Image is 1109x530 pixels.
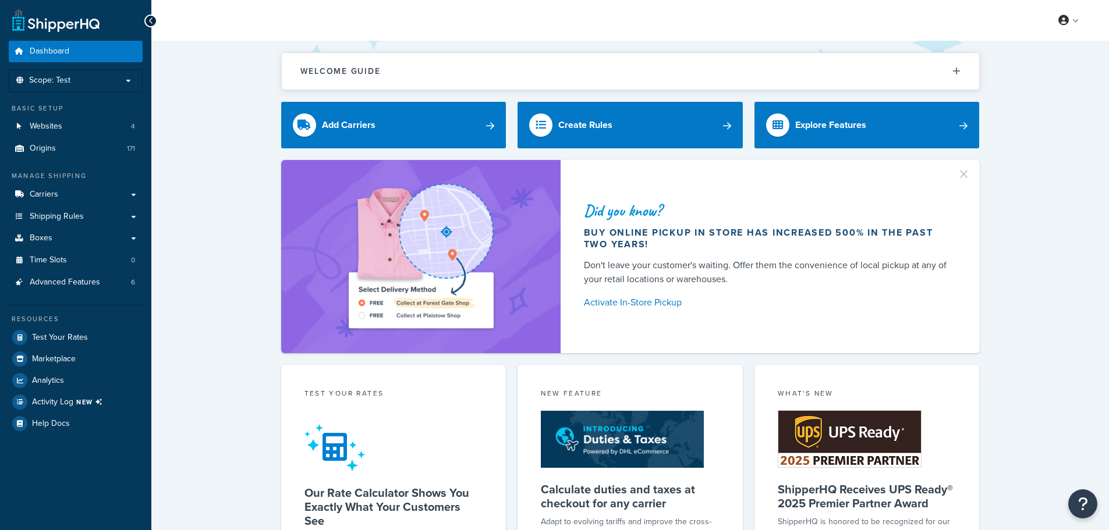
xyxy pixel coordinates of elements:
h2: Welcome Guide [300,67,381,76]
span: 171 [127,144,135,154]
span: Analytics [32,376,64,386]
span: Origins [30,144,56,154]
span: Advanced Features [30,278,100,287]
a: Marketplace [9,348,143,369]
a: Help Docs [9,413,143,434]
button: Welcome Guide [282,53,979,90]
span: Time Slots [30,255,67,265]
a: Create Rules [518,102,743,148]
a: Activity LogNEW [9,392,143,412]
div: Add Carriers [322,117,375,133]
span: NEW [76,397,107,407]
img: ad-shirt-map-b0359fc47e01cab431d101c4b569394f6a03f54285957d908178d52f29eb9668.png [316,177,526,336]
a: Boxes [9,227,143,249]
li: Time Slots [9,250,143,271]
span: 4 [131,122,135,131]
span: Marketplace [32,354,76,364]
li: Advanced Features [9,272,143,293]
div: Basic Setup [9,104,143,113]
span: Shipping Rules [30,212,84,222]
span: Help Docs [32,419,70,429]
a: Websites4 [9,116,143,137]
span: Boxes [30,233,52,243]
span: Websites [30,122,62,131]
h5: Our Rate Calculator Shows You Exactly What Your Customers See [304,486,483,528]
span: Scope: Test [29,76,70,86]
a: Origins171 [9,138,143,159]
div: Did you know? [584,202,952,219]
li: [object Object] [9,392,143,412]
div: Explore Features [795,117,866,133]
span: Test Your Rates [32,333,88,343]
a: Carriers [9,184,143,205]
li: Origins [9,138,143,159]
h5: ShipperHQ Receives UPS Ready® 2025 Premier Partner Award [778,482,956,510]
span: Carriers [30,190,58,200]
a: Time Slots0 [9,250,143,271]
div: Don't leave your customer's waiting. Offer them the convenience of local pickup at any of your re... [584,258,952,286]
div: Manage Shipping [9,171,143,181]
div: Resources [9,314,143,324]
div: What's New [778,388,956,401]
div: New Feature [541,388,720,401]
a: Explore Features [754,102,980,148]
div: Create Rules [558,117,612,133]
div: Buy online pickup in store has increased 500% in the past two years! [584,227,952,250]
a: Advanced Features6 [9,272,143,293]
h5: Calculate duties and taxes at checkout for any carrier [541,482,720,510]
a: Dashboard [9,41,143,62]
span: Activity Log [32,394,107,410]
a: Test Your Rates [9,327,143,348]
span: Dashboard [30,47,69,56]
span: 0 [131,255,135,265]
span: 6 [131,278,135,287]
div: Test your rates [304,388,483,401]
a: Add Carriers [281,102,506,148]
a: Analytics [9,370,143,391]
button: Open Resource Center [1068,489,1097,518]
a: Shipping Rules [9,206,143,227]
a: Activate In-Store Pickup [584,294,952,311]
li: Websites [9,116,143,137]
